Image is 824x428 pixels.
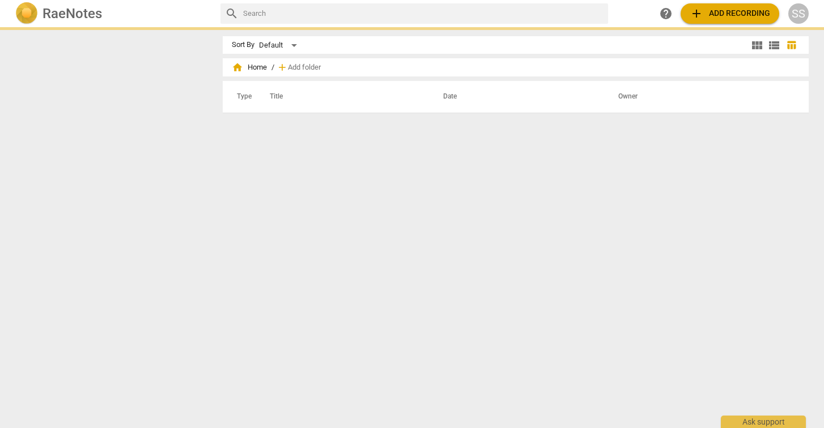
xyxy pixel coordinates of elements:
[271,63,274,72] span: /
[767,38,781,52] span: view_list
[788,3,809,24] button: SS
[232,41,254,49] div: Sort By
[228,81,256,113] th: Type
[225,7,239,20] span: search
[288,63,321,72] span: Add folder
[605,81,797,113] th: Owner
[749,37,766,54] button: Tile view
[256,81,430,113] th: Title
[243,5,604,23] input: Search
[232,62,243,73] span: home
[783,37,800,54] button: Table view
[15,2,211,25] a: LogoRaeNotes
[721,416,806,428] div: Ask support
[277,62,288,73] span: add
[750,38,764,52] span: view_module
[766,37,783,54] button: List view
[786,40,797,50] span: table_chart
[690,7,770,20] span: Add recording
[656,3,676,24] a: Help
[659,7,673,20] span: help
[681,3,779,24] button: Upload
[43,6,102,22] h2: RaeNotes
[232,62,267,73] span: Home
[690,7,703,20] span: add
[259,36,301,54] div: Default
[430,81,605,113] th: Date
[15,2,38,25] img: Logo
